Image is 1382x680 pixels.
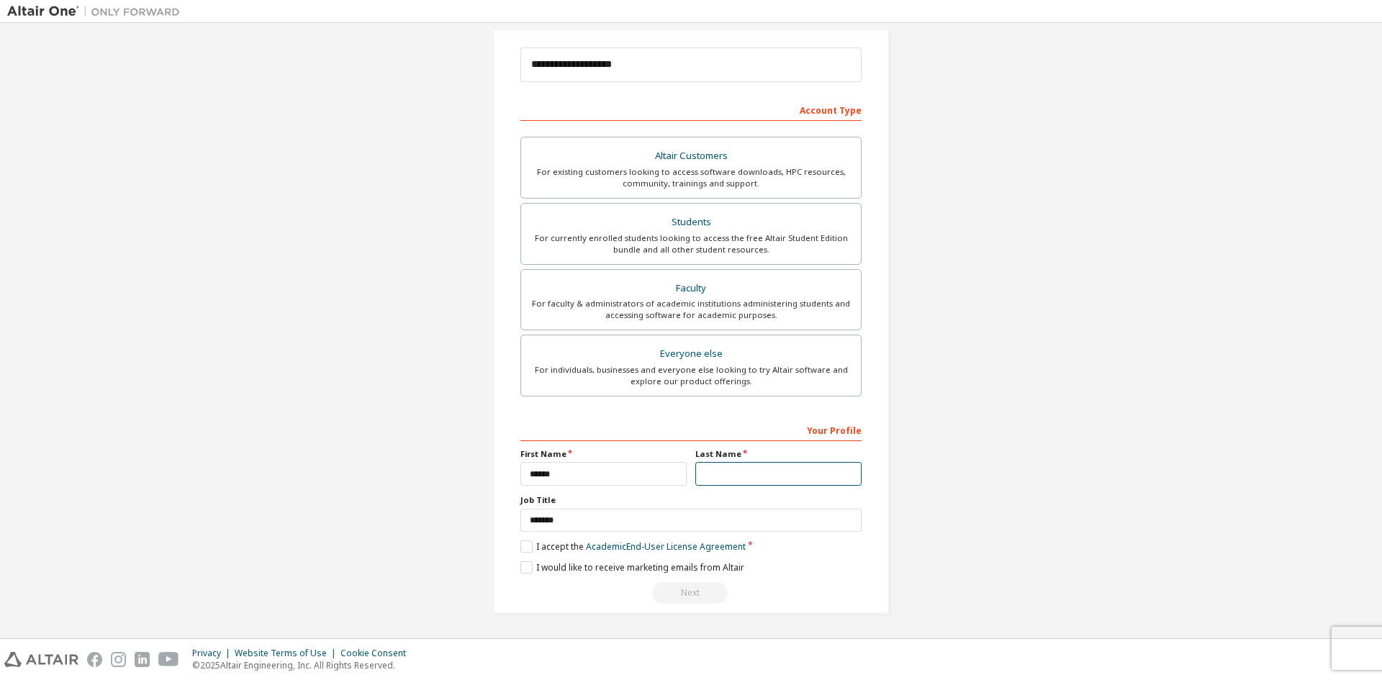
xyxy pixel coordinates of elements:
img: altair_logo.svg [4,652,78,667]
div: Your Profile [520,418,862,441]
label: First Name [520,448,687,460]
img: youtube.svg [158,652,179,667]
div: Students [530,212,852,232]
div: For currently enrolled students looking to access the free Altair Student Edition bundle and all ... [530,232,852,255]
img: facebook.svg [87,652,102,667]
img: Altair One [7,4,187,19]
div: Cookie Consent [340,648,415,659]
div: Account Type [520,98,862,121]
label: I would like to receive marketing emails from Altair [520,561,744,574]
img: linkedin.svg [135,652,150,667]
div: Everyone else [530,344,852,364]
label: Job Title [520,494,862,506]
div: Privacy [192,648,235,659]
p: © 2025 Altair Engineering, Inc. All Rights Reserved. [192,659,415,671]
div: Faculty [530,278,852,299]
div: For faculty & administrators of academic institutions administering students and accessing softwa... [530,298,852,321]
div: Website Terms of Use [235,648,340,659]
img: instagram.svg [111,652,126,667]
a: Academic End-User License Agreement [586,540,746,553]
label: I accept the [520,540,746,553]
div: Read and acccept EULA to continue [520,582,862,604]
label: Last Name [695,448,862,460]
div: Altair Customers [530,146,852,166]
div: For individuals, businesses and everyone else looking to try Altair software and explore our prod... [530,364,852,387]
div: For existing customers looking to access software downloads, HPC resources, community, trainings ... [530,166,852,189]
